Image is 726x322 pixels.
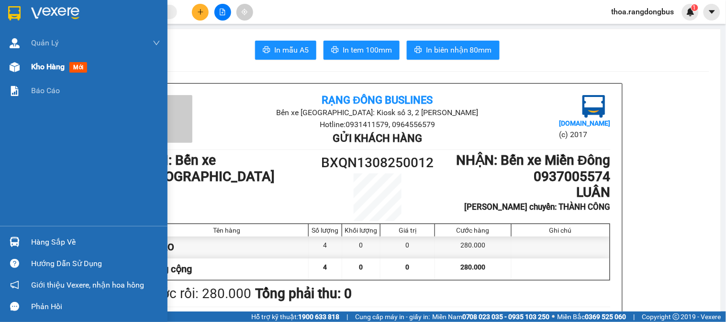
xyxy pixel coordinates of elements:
span: In tem 100mm [343,44,392,56]
strong: 1900 633 818 [298,313,339,321]
span: plus [197,9,204,15]
span: Kho hàng [31,62,65,71]
h1: LUÂN [436,184,610,201]
div: Cước rồi : 280.000 [145,283,252,304]
img: logo.jpg [582,95,605,118]
div: Ghi chú [514,226,607,234]
span: aim [241,9,248,15]
span: 4 [324,263,327,271]
img: warehouse-icon [10,62,20,72]
button: printerIn tem 100mm [324,41,400,60]
div: LUÂN [112,31,189,43]
span: Miền Bắc [558,311,626,322]
button: file-add [214,4,231,21]
span: caret-down [708,8,716,16]
strong: 0369 525 060 [585,313,626,321]
span: Quản Lý [31,37,59,49]
span: copyright [673,313,680,320]
div: Tên hàng [148,226,306,234]
div: Bến xe [GEOGRAPHIC_DATA] [8,8,105,31]
b: Tổng phải thu: 0 [256,286,352,301]
div: Giá trị [383,226,432,234]
button: printerIn mẫu A5 [255,41,316,60]
div: 0937005574 [112,43,189,56]
b: [DOMAIN_NAME] [559,119,610,127]
span: printer [414,46,422,55]
span: notification [10,280,19,290]
span: THÀNH CÔNG [112,56,173,89]
span: Gửi: [8,9,23,19]
span: | [346,311,348,322]
button: caret-down [704,4,720,21]
span: 280.000 [460,263,485,271]
span: Hỗ trợ kỹ thuật: [251,311,339,322]
span: | [634,311,635,322]
span: thoa.rangdongbus [604,6,682,18]
span: Nhận: [112,9,135,19]
div: 4 BAO [145,236,309,258]
li: Hotline: 0931411579, 0964556579 [222,118,533,130]
b: NHẬN : Bến xe Miền Đông [456,152,610,168]
b: [PERSON_NAME] chuyển: THÀNH CÔNG [465,202,611,212]
div: 0 [380,236,435,258]
span: mới [69,62,87,73]
button: plus [192,4,209,21]
span: file-add [219,9,226,15]
span: TC: [112,61,125,71]
span: In mẫu A5 [274,44,309,56]
div: 4 [309,236,342,258]
b: Gửi khách hàng [333,132,422,144]
span: question-circle [10,259,19,268]
li: (c) 2017 [559,129,610,140]
div: 0 [342,236,380,258]
span: 0 [359,263,363,271]
b: Rạng Đông Buslines [322,94,433,106]
span: In biên nhận 80mm [426,44,492,56]
strong: 0708 023 035 - 0935 103 250 [462,313,550,321]
div: Bến xe Miền Đông [112,8,189,31]
button: printerIn biên nhận 80mm [407,41,500,60]
span: down [153,39,160,47]
img: logo-vxr [8,6,21,21]
sup: 1 [692,4,698,11]
div: Khối lượng [345,226,378,234]
div: Hàng sắp về [31,235,160,249]
span: 0 [406,263,410,271]
img: warehouse-icon [10,237,20,247]
button: aim [236,4,253,21]
span: 1 [693,4,696,11]
img: solution-icon [10,86,20,96]
img: warehouse-icon [10,38,20,48]
span: message [10,302,19,311]
li: 15:30, ngày 13 tháng 08 năm 2025 [477,310,610,318]
span: Cung cấp máy in - giấy in: [355,311,430,322]
div: Số lượng [311,226,339,234]
span: Miền Nam [432,311,550,322]
div: Cước hàng [437,226,508,234]
div: Phản hồi [31,300,160,314]
div: 280.000 [435,236,511,258]
span: Giới thiệu Vexere, nhận hoa hồng [31,279,144,291]
span: printer [331,46,339,55]
h1: BXQN1308250012 [319,152,436,173]
span: Báo cáo [31,85,60,97]
div: Hướng dẫn sử dụng [31,257,160,271]
span: printer [263,46,270,55]
span: Tổng cộng [148,263,192,275]
li: Bến xe [GEOGRAPHIC_DATA]: Kiosk số 3, 2 [PERSON_NAME] [222,107,533,118]
span: ⚪️ [552,315,555,319]
b: GỬI : Bến xe [GEOGRAPHIC_DATA] [145,152,275,184]
img: icon-new-feature [686,8,695,16]
h1: 0937005574 [436,169,610,185]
